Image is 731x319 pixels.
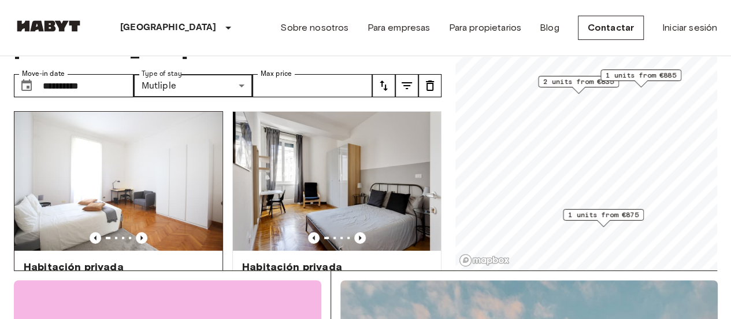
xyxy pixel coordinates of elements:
[354,232,366,244] button: Previous image
[568,210,639,220] span: 1 units from €875
[136,232,147,244] button: Previous image
[540,21,559,35] a: Blog
[120,21,217,35] p: [GEOGRAPHIC_DATA]
[543,76,614,87] span: 2 units from €835
[14,20,83,32] img: Habyt
[418,74,441,97] button: tune
[22,69,65,79] label: Move-in date
[455,7,717,270] canvas: Map
[578,16,644,40] a: Contactar
[600,69,681,87] div: Map marker
[367,21,430,35] a: Para empresas
[538,76,619,94] div: Map marker
[459,254,510,267] a: Mapbox logo
[308,232,320,244] button: Previous image
[395,74,418,97] button: tune
[14,112,222,251] img: Marketing picture of unit IT-14-091-001-07H
[133,74,253,97] div: Mutliple
[662,21,717,35] a: Iniciar sesión
[142,69,182,79] label: Type of stay
[606,70,676,80] span: 1 units from €885
[24,260,124,274] span: Habitación privada
[233,112,441,251] img: Marketing picture of unit IT-14-053-001-11H
[15,74,38,97] button: Choose date, selected date is 16 Feb 2026
[242,260,342,274] span: Habitación privada
[280,21,348,35] a: Sobre nosotros
[90,232,101,244] button: Previous image
[448,21,521,35] a: Para propietarios
[563,209,644,227] div: Map marker
[372,74,395,97] button: tune
[261,69,292,79] label: Max price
